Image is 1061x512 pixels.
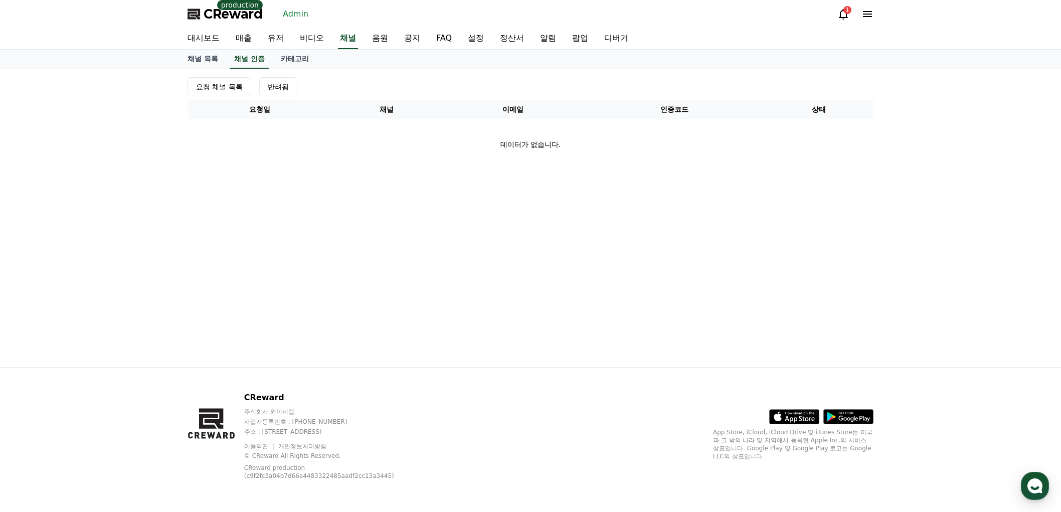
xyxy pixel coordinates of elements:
a: CReward [188,6,263,22]
a: 비디오 [292,28,332,49]
a: 개인정보처리방침 [278,443,326,450]
span: CReward [204,6,263,22]
a: 이용약관 [244,443,276,450]
a: 채널 [338,28,358,49]
a: 채널 인증 [230,50,269,69]
p: 사업자등록번호 : [PHONE_NUMBER] [244,418,420,426]
a: 음원 [364,28,396,49]
div: 반려됨 [268,82,289,92]
a: 공지 [396,28,428,49]
a: 1 [837,8,849,20]
th: 상태 [764,100,873,119]
p: CReward production (c9f2fc3a04b7d66a4483322485aadf2cc13a3445) [244,464,405,480]
a: 정산서 [492,28,532,49]
p: © CReward All Rights Reserved. [244,452,420,460]
th: 인증코드 [585,100,764,119]
p: CReward [244,392,420,404]
a: 채널 목록 [180,50,226,69]
a: 매출 [228,28,260,49]
a: 디버거 [596,28,636,49]
button: 요청 채널 목록 [188,77,251,96]
a: 유저 [260,28,292,49]
a: FAQ [428,28,460,49]
th: 요청일 [188,100,331,119]
td: 데이터가 없습니다. [188,119,873,170]
a: 카테고리 [273,50,317,69]
button: 반려됨 [259,77,297,96]
a: 설정 [460,28,492,49]
div: 요청 채널 목록 [196,82,243,92]
p: App Store, iCloud, iCloud Drive 및 iTunes Store는 미국과 그 밖의 나라 및 지역에서 등록된 Apple Inc.의 서비스 상표입니다. Goo... [713,428,873,460]
div: 1 [843,6,851,14]
th: 이메일 [441,100,585,119]
a: 팝업 [564,28,596,49]
a: 알림 [532,28,564,49]
a: 대시보드 [180,28,228,49]
p: 주소 : [STREET_ADDRESS] [244,428,420,436]
a: Admin [279,6,312,22]
p: 주식회사 와이피랩 [244,408,420,416]
th: 채널 [331,100,441,119]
